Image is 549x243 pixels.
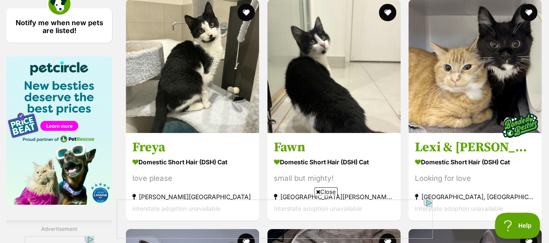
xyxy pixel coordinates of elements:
[132,173,253,184] div: love please
[415,156,535,168] strong: Domestic Short Hair (DSH) Cat
[132,156,253,168] strong: Domestic Short Hair (DSH) Cat
[408,133,542,221] a: Lexi & [PERSON_NAME] Domestic Short Hair (DSH) Cat Looking for love [GEOGRAPHIC_DATA], [GEOGRAPHI...
[274,156,394,168] strong: Domestic Short Hair (DSH) Cat
[274,173,394,184] div: small but mighty!
[132,191,253,203] strong: [PERSON_NAME][GEOGRAPHIC_DATA]
[126,133,259,221] a: Freya Domestic Short Hair (DSH) Cat love please [PERSON_NAME][GEOGRAPHIC_DATA] Interstate adoptio...
[520,4,537,21] button: favourite
[415,139,535,156] h3: Lexi & [PERSON_NAME]
[274,191,394,203] strong: [GEOGRAPHIC_DATA][PERSON_NAME][GEOGRAPHIC_DATA]
[267,133,401,221] a: Fawn Domestic Short Hair (DSH) Cat small but mighty! [GEOGRAPHIC_DATA][PERSON_NAME][GEOGRAPHIC_DA...
[132,139,253,156] h3: Freya
[63,0,69,7] img: adc.png
[7,8,112,43] a: Notify me when new pets are listed!
[415,173,535,184] div: Looking for love
[7,57,112,205] img: Pet Circle promo banner
[415,205,503,212] span: Interstate adoption unavailable
[314,187,338,196] span: Close
[117,200,433,239] iframe: Advertisement
[498,104,542,147] img: bonded besties
[237,4,255,21] button: favourite
[274,139,394,156] h3: Fawn
[495,213,540,239] iframe: Help Scout Beacon - Open
[415,191,535,203] strong: [GEOGRAPHIC_DATA], [GEOGRAPHIC_DATA]
[378,4,396,21] button: favourite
